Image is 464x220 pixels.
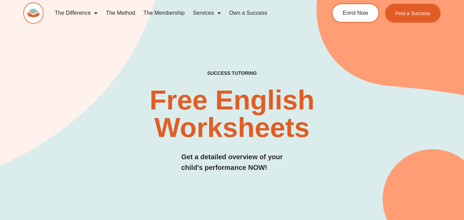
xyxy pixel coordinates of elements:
[385,4,441,23] a: Find a Success
[139,5,189,21] a: The Membership
[189,5,225,21] a: Services
[395,11,431,16] span: Find a Success
[50,5,102,21] a: The Difference
[181,152,283,173] h3: Get a detailed overview of your child's performance NOW!
[225,5,271,21] a: Own a Success
[102,5,139,21] a: The Method
[343,10,368,16] span: Enrol Now
[170,70,294,76] h4: SUCCESS TUTORING​
[50,5,308,21] nav: Menu
[94,86,370,141] h2: Free English Worksheets​
[332,3,379,23] a: Enrol Now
